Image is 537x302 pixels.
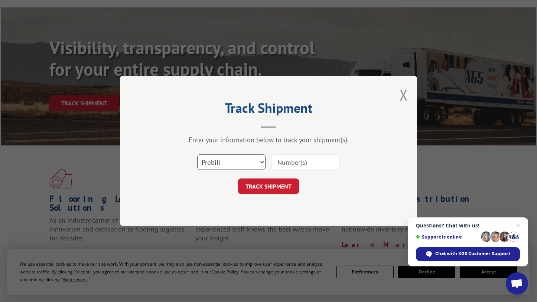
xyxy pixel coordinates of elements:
[416,247,520,261] div: Chat with XGS Customer Support
[514,221,523,230] span: Close chat
[238,179,299,194] button: TRACK SHIPMENT
[506,272,528,295] div: Open chat
[157,103,380,117] h2: Track Shipment
[157,136,380,144] div: Enter your information below to track your shipment(s).
[400,85,408,105] button: Close modal
[435,250,510,257] span: Chat with XGS Customer Support
[271,155,339,170] input: Number(s)
[416,223,520,229] span: Questions? Chat with us!
[416,234,478,240] span: Support is online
